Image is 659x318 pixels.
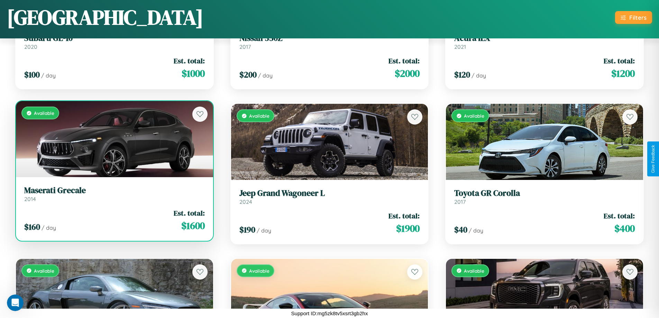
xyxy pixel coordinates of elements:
span: $ 40 [454,224,467,235]
span: / day [469,227,483,234]
span: 2020 [24,43,37,50]
span: $ 2000 [395,66,420,80]
span: Est. total: [174,56,205,66]
iframe: Intercom live chat [7,294,24,311]
span: Available [249,268,269,274]
span: $ 190 [239,224,255,235]
span: Available [34,110,54,116]
span: Est. total: [388,211,420,221]
h3: Nissan 350Z [239,33,420,43]
span: $ 160 [24,221,40,233]
h3: Acura ILX [454,33,635,43]
span: 2017 [239,43,251,50]
h3: Subaru GL-10 [24,33,205,43]
span: $ 100 [24,69,40,80]
span: / day [42,224,56,231]
a: Toyota GR Corolla2017 [454,188,635,205]
h3: Maserati Grecale [24,185,205,196]
span: Est. total: [604,211,635,221]
div: Filters [629,14,647,21]
h1: [GEOGRAPHIC_DATA] [7,3,203,31]
span: / day [257,227,271,234]
h3: Jeep Grand Wagoneer L [239,188,420,198]
span: $ 120 [454,69,470,80]
div: Give Feedback [651,145,656,173]
span: $ 1900 [396,221,420,235]
span: Est. total: [174,208,205,218]
span: 2017 [454,198,466,205]
a: Nissan 350Z2017 [239,33,420,50]
span: 2014 [24,196,36,202]
h3: Toyota GR Corolla [454,188,635,198]
span: $ 200 [239,69,257,80]
span: Available [249,113,269,119]
span: Est. total: [388,56,420,66]
span: Available [34,268,54,274]
span: / day [41,72,56,79]
a: Jeep Grand Wagoneer L2024 [239,188,420,205]
span: / day [472,72,486,79]
button: Filters [615,11,652,24]
span: Available [464,268,484,274]
span: Available [464,113,484,119]
span: / day [258,72,273,79]
span: $ 1600 [181,219,205,233]
span: $ 1000 [182,66,205,80]
p: Support ID: mg5zk8tv5xsrt3gb2hx [291,309,368,318]
a: Maserati Grecale2014 [24,185,205,202]
span: $ 1200 [611,66,635,80]
span: 2021 [454,43,466,50]
a: Acura ILX2021 [454,33,635,50]
span: $ 400 [614,221,635,235]
span: Est. total: [604,56,635,66]
span: 2024 [239,198,252,205]
a: Subaru GL-102020 [24,33,205,50]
